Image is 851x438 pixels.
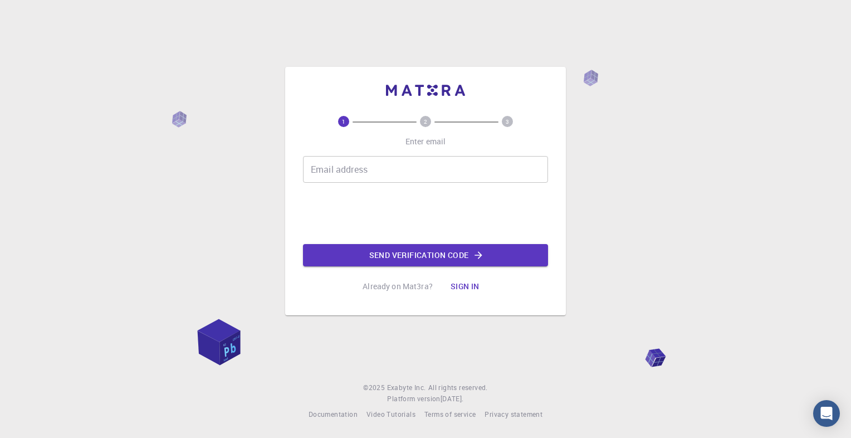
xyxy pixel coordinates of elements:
span: Terms of service [424,410,476,418]
a: Terms of service [424,409,476,420]
text: 3 [506,118,509,125]
a: Privacy statement [485,409,542,420]
span: [DATE] . [441,394,464,403]
span: Privacy statement [485,410,542,418]
a: Exabyte Inc. [387,382,426,393]
p: Enter email [405,136,446,147]
span: Platform version [387,393,440,405]
span: Documentation [309,410,358,418]
iframe: reCAPTCHA [341,192,510,235]
span: Video Tutorials [366,410,415,418]
button: Sign in [442,275,488,298]
div: Open Intercom Messenger [813,400,840,427]
span: Exabyte Inc. [387,383,426,392]
a: Video Tutorials [366,409,415,420]
text: 1 [342,118,345,125]
p: Already on Mat3ra? [363,281,433,292]
text: 2 [424,118,427,125]
a: [DATE]. [441,393,464,405]
a: Documentation [309,409,358,420]
button: Send verification code [303,244,548,266]
span: © 2025 [363,382,387,393]
span: All rights reserved. [428,382,488,393]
